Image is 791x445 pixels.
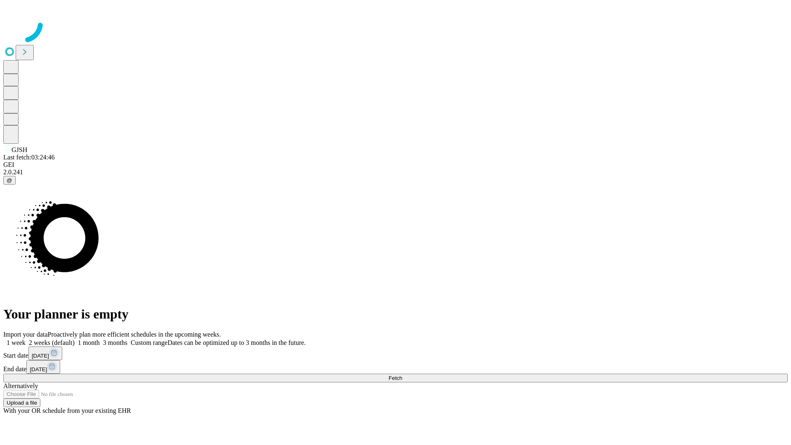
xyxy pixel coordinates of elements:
[26,360,60,374] button: [DATE]
[78,339,100,346] span: 1 month
[168,339,306,346] span: Dates can be optimized up to 3 months in the future.
[3,347,788,360] div: Start date
[388,375,402,381] span: Fetch
[3,360,788,374] div: End date
[12,146,27,153] span: GJSH
[3,161,788,169] div: GEI
[7,339,26,346] span: 1 week
[3,398,40,407] button: Upload a file
[131,339,167,346] span: Custom range
[48,331,221,338] span: Proactively plan more efficient schedules in the upcoming weeks.
[3,374,788,382] button: Fetch
[3,154,55,161] span: Last fetch: 03:24:46
[30,366,47,372] span: [DATE]
[3,176,16,185] button: @
[3,382,38,389] span: Alternatively
[29,339,75,346] span: 2 weeks (default)
[3,331,48,338] span: Import your data
[28,347,62,360] button: [DATE]
[3,407,131,414] span: With your OR schedule from your existing EHR
[32,353,49,359] span: [DATE]
[103,339,127,346] span: 3 months
[7,177,12,183] span: @
[3,169,788,176] div: 2.0.241
[3,307,788,322] h1: Your planner is empty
